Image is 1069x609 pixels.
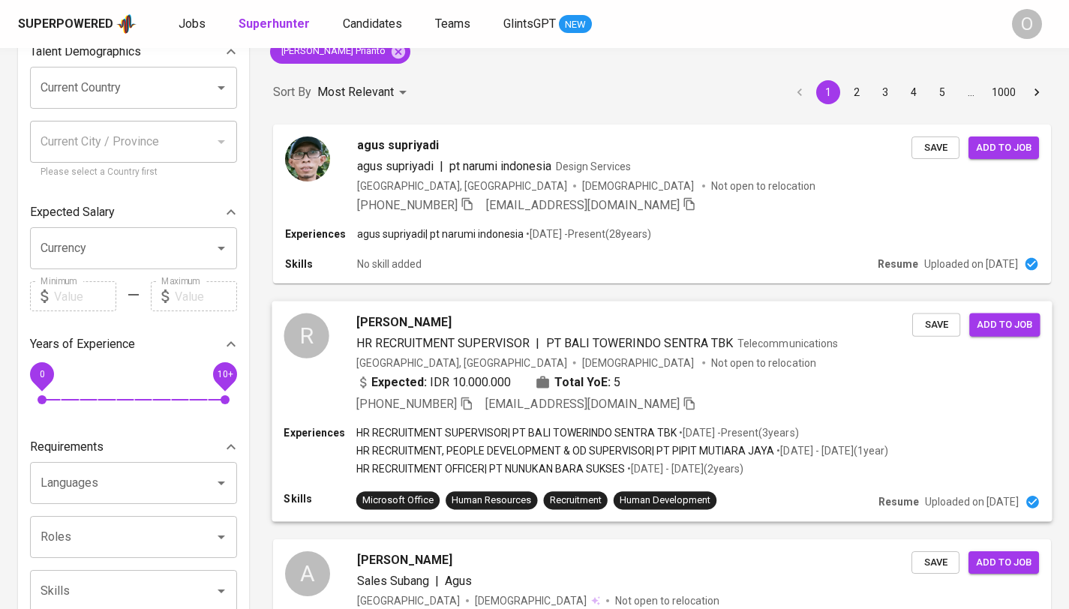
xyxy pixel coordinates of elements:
[30,43,141,61] p: Talent Demographics
[211,526,232,547] button: Open
[902,80,926,104] button: Go to page 4
[273,301,1051,521] a: R[PERSON_NAME]HR RECRUITMENT SUPERVISOR|PT BALI TOWERINDO SENTRA TBKTelecommunications[GEOGRAPHIC...
[30,37,237,67] div: Talent Demographics
[18,13,137,35] a: Superpoweredapp logo
[285,136,330,181] img: a1204ed2bab7fc1cddf0c1c1feb77524.jpg
[911,551,959,574] button: Save
[357,256,422,271] p: No skill added
[357,159,434,173] span: agus supriyadi
[273,83,311,101] p: Sort By
[343,16,402,31] span: Candidates
[175,281,237,311] input: Value
[18,16,113,33] div: Superpowered
[179,15,209,34] a: Jobs
[284,425,356,440] p: Experiences
[536,334,539,352] span: |
[211,238,232,259] button: Open
[356,443,775,458] p: HR RECRUITMENT, PEOPLE DEVELOPMENT & OD SUPERVISOR | PT PIPIT MUTIARA JAYA
[211,472,232,493] button: Open
[503,16,556,31] span: GlintsGPT
[435,15,473,34] a: Teams
[977,316,1032,333] span: Add to job
[774,443,887,458] p: • [DATE] - [DATE] ( 1 year )
[30,438,104,456] p: Requirements
[356,397,457,411] span: [PHONE_NUMBER]
[362,493,434,508] div: Microsoft Office
[556,160,631,172] span: Design Services
[1025,80,1049,104] button: Go to next page
[343,15,405,34] a: Candidates
[317,79,412,106] div: Most Relevant
[239,16,310,31] b: Superhunter
[711,355,815,370] p: Not open to relocation
[919,554,952,571] span: Save
[919,139,952,157] span: Save
[614,373,620,391] span: 5
[285,551,330,596] div: A
[452,493,531,508] div: Human Resources
[116,13,137,35] img: app logo
[816,80,840,104] button: page 1
[976,139,1031,157] span: Add to job
[475,593,589,608] span: [DEMOGRAPHIC_DATA]
[285,226,357,241] p: Experiences
[968,136,1039,160] button: Add to job
[273,124,1051,283] a: agus supriyadiagus supriyadi|pt narumi indonesiaDesign Services[GEOGRAPHIC_DATA], [GEOGRAPHIC_DAT...
[317,83,394,101] p: Most Relevant
[179,16,206,31] span: Jobs
[357,136,439,154] span: agus supriyadi
[284,313,329,358] div: R
[30,197,237,227] div: Expected Salary
[737,337,837,349] span: Telecommunications
[270,40,410,64] div: [PERSON_NAME] Prianto
[449,159,551,173] span: pt narumi indonesia
[356,425,677,440] p: HR RECRUITMENT SUPERVISOR | PT BALI TOWERINDO SENTRA TBK
[554,373,611,391] b: Total YoE:
[559,17,592,32] span: NEW
[30,335,135,353] p: Years of Experience
[550,493,602,508] div: Recruitment
[41,165,227,180] p: Please select a Country first
[485,397,680,411] span: [EMAIL_ADDRESS][DOMAIN_NAME]
[615,593,719,608] p: Not open to relocation
[30,203,115,221] p: Expected Salary
[30,329,237,359] div: Years of Experience
[435,16,470,31] span: Teams
[440,157,443,175] span: |
[270,44,395,58] span: [PERSON_NAME] Prianto
[211,77,232,98] button: Open
[357,574,429,588] span: Sales Subang
[356,355,567,370] div: [GEOGRAPHIC_DATA], [GEOGRAPHIC_DATA]
[878,494,919,509] p: Resume
[211,580,232,601] button: Open
[285,256,357,271] p: Skills
[357,551,452,569] span: [PERSON_NAME]
[435,572,439,590] span: |
[677,425,798,440] p: • [DATE] - Present ( 3 years )
[959,85,983,100] div: …
[371,373,427,391] b: Expected:
[357,178,567,193] div: [GEOGRAPHIC_DATA], [GEOGRAPHIC_DATA]
[878,256,918,271] p: Resume
[503,15,592,34] a: GlintsGPT NEW
[546,335,734,349] span: PT BALI TOWERINDO SENTRA TBK
[785,80,1051,104] nav: pagination navigation
[356,335,530,349] span: HR RECRUITMENT SUPERVISOR
[625,461,743,476] p: • [DATE] - [DATE] ( 2 years )
[445,574,472,588] span: Agus
[987,80,1020,104] button: Go to page 1000
[711,178,815,193] p: Not open to relocation
[911,136,959,160] button: Save
[217,369,233,379] span: 10+
[356,461,625,476] p: HR RECRUITMENT OFFICER | PT NUNUKAN BARA SUKSES
[39,369,44,379] span: 0
[582,178,696,193] span: [DEMOGRAPHIC_DATA]
[924,256,1018,271] p: Uploaded on [DATE]
[969,313,1040,336] button: Add to job
[912,313,960,336] button: Save
[524,226,651,241] p: • [DATE] - Present ( 28 years )
[239,15,313,34] a: Superhunter
[582,355,696,370] span: [DEMOGRAPHIC_DATA]
[357,593,460,608] div: [GEOGRAPHIC_DATA]
[920,316,953,333] span: Save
